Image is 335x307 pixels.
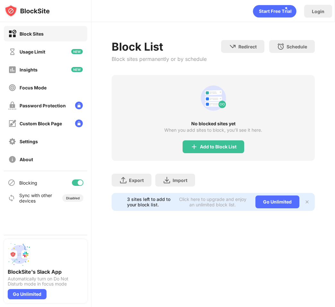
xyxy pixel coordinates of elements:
div: animation [198,83,229,113]
img: block-on.svg [8,30,16,38]
div: Go Unlimited [255,195,299,208]
img: about-off.svg [8,155,16,163]
img: new-icon.svg [71,49,83,54]
img: logo-blocksite.svg [4,4,50,17]
div: Automatically turn on Do Not Disturb mode in focus mode [8,276,83,286]
div: animation [253,5,296,18]
img: lock-menu.svg [75,102,83,109]
img: sync-icon.svg [8,194,15,202]
div: Disabled [66,196,80,200]
div: Insights [20,67,38,72]
div: Settings [20,139,38,144]
div: Sync with other devices [19,193,52,203]
div: No blocked sites yet [112,121,315,126]
div: Blocking [19,180,37,186]
div: Password Protection [20,103,66,108]
div: BlockSite's Slack App [8,269,83,275]
div: 3 sites left to add to your block list. [127,196,174,207]
div: Redirect [238,44,257,49]
img: push-slack.svg [8,243,31,266]
div: Login [312,9,324,14]
div: Schedule [287,44,307,49]
div: Block sites permanently or by schedule [112,56,207,62]
div: When you add sites to block, you’ll see it here. [164,128,262,133]
img: focus-off.svg [8,84,16,92]
div: Block Sites [20,31,44,37]
div: Import [173,178,187,183]
img: blocking-icon.svg [8,179,15,187]
div: Focus Mode [20,85,47,90]
img: time-usage-off.svg [8,48,16,56]
img: insights-off.svg [8,66,16,74]
div: Custom Block Page [20,121,62,126]
div: Go Unlimited [8,289,47,299]
img: customize-block-page-off.svg [8,120,16,128]
img: settings-off.svg [8,137,16,145]
div: Block List [112,40,207,53]
div: About [20,157,33,162]
div: Export [129,178,144,183]
div: Click here to upgrade and enjoy an unlimited block list. [177,196,248,207]
img: x-button.svg [305,199,310,204]
div: Usage Limit [20,49,45,54]
img: lock-menu.svg [75,120,83,127]
img: password-protection-off.svg [8,102,16,110]
div: Add to Block List [200,144,236,149]
img: new-icon.svg [71,67,83,72]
